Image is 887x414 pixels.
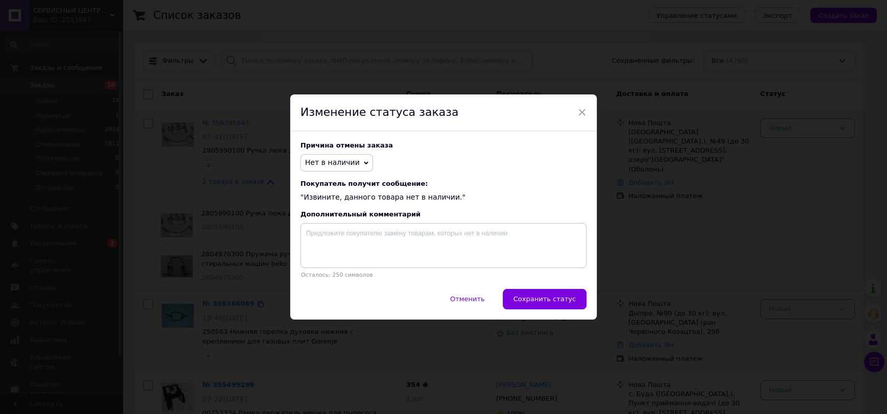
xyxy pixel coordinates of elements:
[300,210,587,218] div: Дополнительный комментарий
[300,141,587,149] div: Причина отмены заказа
[513,295,576,303] span: Сохранить статус
[305,158,360,166] span: Нет в наличии
[300,180,587,203] div: "Извините, данного товара нет в наличии."
[290,94,597,131] div: Изменение статуса заказа
[439,289,496,309] button: Отменить
[300,272,587,278] p: Осталось: 250 символов
[503,289,587,309] button: Сохранить статус
[577,104,587,121] span: ×
[450,295,485,303] span: Отменить
[300,180,587,187] span: Покупатель получит сообщение:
